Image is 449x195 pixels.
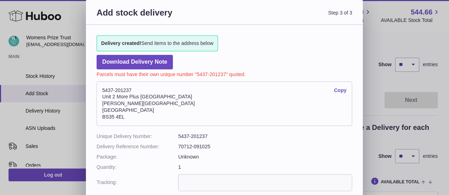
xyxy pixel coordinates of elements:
span: Step 3 of 3 [224,7,352,27]
a: Copy [334,87,346,94]
dt: Package: [97,154,178,160]
dd: Unknown [178,154,352,160]
p: Parcels must have their own unique number "5437-201237" quoted. [97,69,352,78]
dt: Delivery Reference Number: [97,143,178,150]
span: Send items to the address below [101,40,213,47]
h3: Add stock delivery [97,7,224,27]
strong: Delivery created! [101,40,141,46]
dd: 5437-201237 [178,133,352,140]
dt: Quantity: [97,164,178,171]
address: 5437-201237 Unit 2 More Plus [GEOGRAPHIC_DATA] [PERSON_NAME][GEOGRAPHIC_DATA] [GEOGRAPHIC_DATA] B... [97,81,352,126]
dd: 1 [178,164,352,171]
dt: Unique Delivery Number: [97,133,178,140]
dt: Tracking: [97,174,178,191]
dd: 70712-091025 [178,143,352,150]
a: Download Delivery Note [97,55,173,69]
